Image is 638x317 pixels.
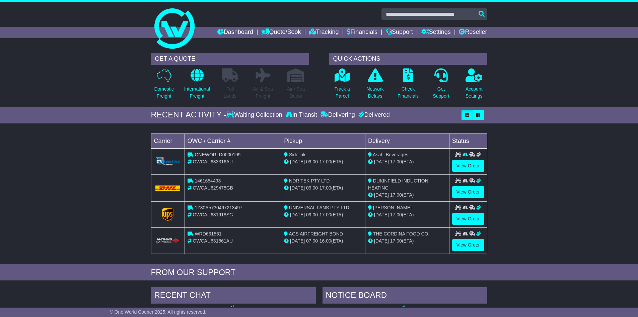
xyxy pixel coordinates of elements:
[357,111,390,119] div: Delivered
[320,212,331,217] span: 17:00
[195,205,242,210] span: 1Z30A5730497213497
[368,158,446,165] div: (ETA)
[290,159,305,164] span: [DATE]
[347,27,377,38] a: Financials
[151,110,227,120] div: RECENT ACTIVITY -
[465,68,483,103] a: AccountSettings
[368,192,446,199] div: (ETA)
[335,86,350,100] p: Track a Parcel
[195,231,221,236] span: WRD631561
[306,212,318,217] span: 09:00
[452,213,484,225] a: View Order
[193,159,233,164] span: OWCAU633316AU
[320,159,331,164] span: 17:00
[466,86,483,100] p: Account Settings
[193,212,233,217] span: OWCAU631918SG
[185,134,281,148] td: OWC / Carrier #
[284,237,362,245] div: - (ETA)
[365,134,449,148] td: Delivery
[368,237,446,245] div: (ETA)
[397,68,419,103] a: CheckFinancials
[366,68,384,103] a: NetworkDelays
[155,186,181,191] img: DHL.png
[289,178,330,183] span: NDR TEK PTY LTD
[320,185,331,191] span: 17:00
[306,238,318,244] span: 07:00
[373,231,430,236] span: THE CORDINA FOOD CO.
[374,212,389,217] span: [DATE]
[319,111,357,119] div: Delivering
[151,287,316,305] div: RECENT CHAT
[155,157,181,165] img: GetCarrierServiceLogo
[261,27,301,38] a: Quote/Book
[110,309,207,315] span: © One World Courier 2025. All rights reserved.
[284,158,362,165] div: - (ETA)
[155,238,181,244] img: HiTrans.png
[184,86,210,100] p: International Freight
[320,238,331,244] span: 16:00
[432,68,449,103] a: GetSupport
[193,185,233,191] span: OWCAU629475GB
[290,212,305,217] span: [DATE]
[449,134,487,148] td: Status
[390,192,402,198] span: 17:00
[452,186,484,198] a: View Order
[284,211,362,218] div: - (ETA)
[368,211,446,218] div: (ETA)
[217,27,253,38] a: Dashboard
[374,159,389,164] span: [DATE]
[306,185,318,191] span: 09:00
[289,231,343,236] span: AGS AIRFREIGHT BOND
[287,86,305,100] p: Air / Sea Depot
[373,205,412,210] span: [PERSON_NAME]
[390,212,402,217] span: 17:00
[151,53,309,65] div: GET A QUOTE
[452,160,484,172] a: View Order
[162,208,173,221] img: GetCarrierServiceLogo
[323,287,487,305] div: NOTICE BOARD
[154,68,174,103] a: DomesticFreight
[195,152,240,157] span: ONEWORLD0000199
[368,178,428,191] span: DUKINFIELD INDUCTION HEATING
[329,53,487,65] div: QUICK ACTIONS
[390,238,402,244] span: 17:00
[374,192,389,198] span: [DATE]
[151,268,487,277] div: FROM OUR SUPPORT
[421,27,451,38] a: Settings
[284,111,319,119] div: In Transit
[222,86,238,100] p: Full Loads
[374,238,389,244] span: [DATE]
[309,27,339,38] a: Tracking
[289,205,349,210] span: UNIVERSAL FANS PTY LTD
[390,159,402,164] span: 17:00
[386,27,413,38] a: Support
[452,239,484,251] a: View Order
[281,134,365,148] td: Pickup
[398,86,419,100] p: Check Financials
[433,86,449,100] p: Get Support
[195,178,221,183] span: 1461654493
[184,68,210,103] a: InternationalFreight
[284,184,362,192] div: - (ETA)
[290,238,305,244] span: [DATE]
[226,111,284,119] div: Waiting Collection
[151,134,185,148] td: Carrier
[253,86,273,100] p: Air & Sea Freight
[289,152,305,157] span: Sidelink
[334,68,350,103] a: Track aParcel
[373,152,408,157] span: Asahi Beverages
[290,185,305,191] span: [DATE]
[459,27,487,38] a: Reseller
[193,238,233,244] span: OWCAU631561AU
[154,86,173,100] p: Domestic Freight
[306,159,318,164] span: 09:00
[366,86,383,100] p: Network Delays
